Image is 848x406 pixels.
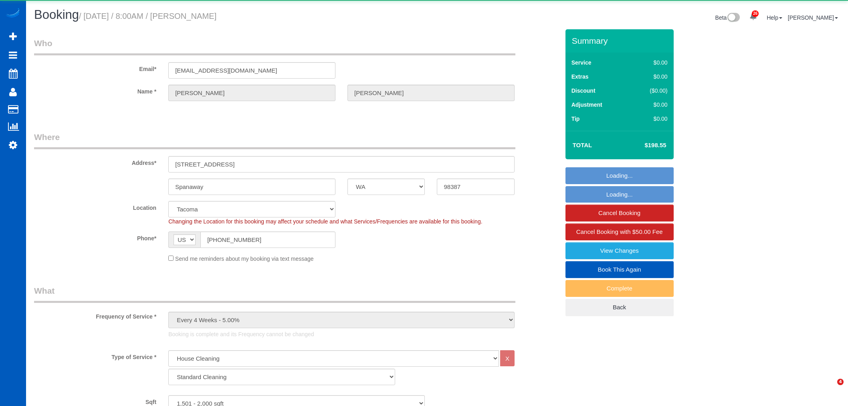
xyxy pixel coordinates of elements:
[571,115,580,123] label: Tip
[175,256,314,262] span: Send me reminders about my booking via text message
[633,115,668,123] div: $0.00
[837,379,844,385] span: 4
[752,10,759,17] span: 26
[565,205,674,221] a: Cancel Booking
[565,242,674,259] a: View Changes
[572,36,670,45] h3: Summary
[571,59,592,67] label: Service
[727,13,740,23] img: New interface
[28,156,162,167] label: Address*
[34,8,79,22] span: Booking
[28,62,162,73] label: Email*
[565,223,674,240] a: Cancel Booking with $50.00 Fee
[620,142,666,149] h4: $198.55
[576,228,663,235] span: Cancel Booking with $50.00 Fee
[633,101,668,109] div: $0.00
[168,85,335,101] input: First Name*
[28,85,162,95] label: Name *
[168,330,515,338] p: Booking is complete and its Frequency cannot be changed
[571,73,589,81] label: Extras
[788,14,838,21] a: [PERSON_NAME]
[79,12,216,20] small: / [DATE] / 8:00AM / [PERSON_NAME]
[571,101,602,109] label: Adjustment
[34,131,515,149] legend: Where
[767,14,782,21] a: Help
[28,350,162,361] label: Type of Service *
[168,62,335,79] input: Email*
[34,285,515,303] legend: What
[571,87,596,95] label: Discount
[437,179,514,195] input: Zip Code*
[633,59,668,67] div: $0.00
[633,87,668,95] div: ($0.00)
[28,395,162,406] label: Sqft
[28,310,162,321] label: Frequency of Service *
[168,179,335,195] input: City*
[34,37,515,55] legend: Who
[821,379,840,398] iframe: Intercom live chat
[573,142,592,148] strong: Total
[28,201,162,212] label: Location
[565,261,674,278] a: Book This Again
[28,231,162,242] label: Phone*
[347,85,515,101] input: Last Name*
[745,8,761,26] a: 26
[633,73,668,81] div: $0.00
[715,14,740,21] a: Beta
[168,218,482,225] span: Changing the Location for this booking may affect your schedule and what Services/Frequencies are...
[5,8,21,19] img: Automaid Logo
[200,231,335,248] input: Phone*
[565,299,674,316] a: Back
